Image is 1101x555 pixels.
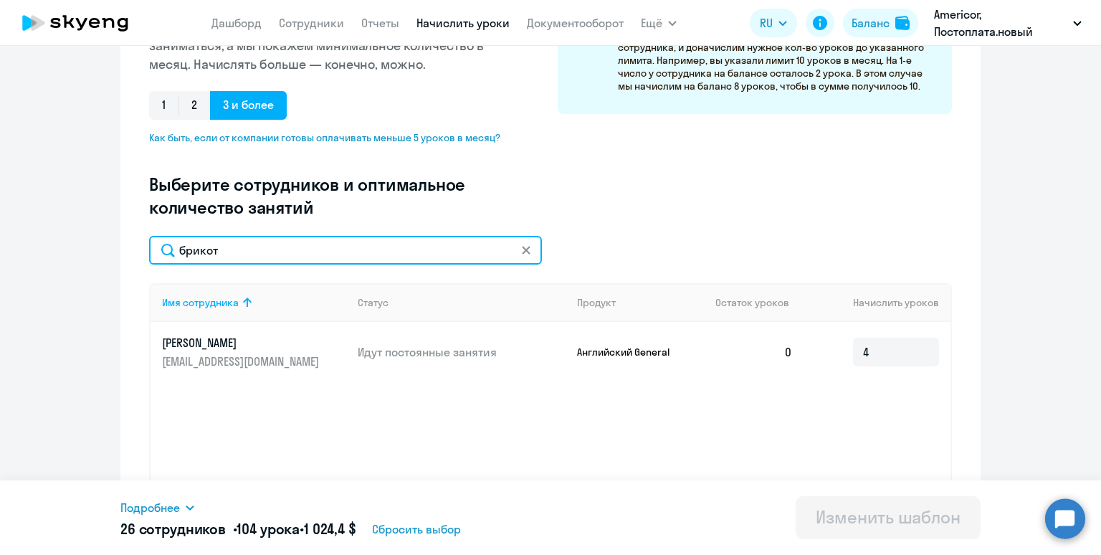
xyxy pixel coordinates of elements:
a: Сотрудники [279,16,344,30]
button: Изменить шаблон [796,496,981,539]
span: Как быть, если от компании готовы оплачивать меньше 5 уроков в месяц? [149,131,512,144]
a: [PERSON_NAME][EMAIL_ADDRESS][DOMAIN_NAME] [162,335,346,369]
h3: Выберите сотрудников и оптимальное количество занятий [149,173,512,219]
span: RU [760,14,773,32]
td: 0 [704,322,804,382]
div: Продукт [577,296,616,309]
div: Остаток уроков [715,296,804,309]
p: Americor, Постоплата.новый [934,6,1067,40]
div: Изменить шаблон [816,506,961,528]
span: 3 и более [210,91,287,120]
div: Статус [358,296,566,309]
th: Начислить уроков [804,283,950,322]
div: Имя сотрудника [162,296,239,309]
div: Продукт [577,296,705,309]
a: Дашборд [211,16,262,30]
input: Поиск по имени, email, продукту или статусу [149,236,542,265]
span: 1 024,4 $ [304,520,356,538]
span: Остаток уроков [715,296,789,309]
button: RU [750,9,797,37]
span: 1 [149,91,178,120]
span: Сбросить выбор [372,521,461,538]
a: Начислить уроки [416,16,510,30]
div: Баланс [852,14,890,32]
p: [PERSON_NAME] [162,335,323,351]
p: Раз в месяц мы будем смотреть, сколько уроков есть на балансе сотрудника, и доначислим нужное кол... [618,28,938,92]
div: Статус [358,296,389,309]
p: Английский General [577,346,685,359]
h5: 26 сотрудников • • [120,519,356,539]
span: Ещё [641,14,662,32]
span: 104 урока [237,520,300,538]
p: [EMAIL_ADDRESS][DOMAIN_NAME] [162,354,323,369]
button: Ещё [641,9,677,37]
p: Идут постоянные занятия [358,344,566,360]
div: Имя сотрудника [162,296,346,309]
button: Балансbalance [843,9,918,37]
a: Документооборот [527,16,624,30]
span: 2 [178,91,210,120]
a: Отчеты [361,16,399,30]
img: balance [895,16,910,30]
span: Подробнее [120,499,180,516]
button: Americor, Постоплата.новый [927,6,1089,40]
